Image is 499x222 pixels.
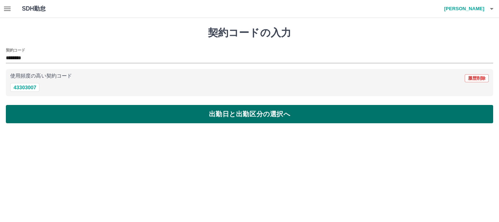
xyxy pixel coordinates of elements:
button: 履歴削除 [465,74,489,82]
h1: 契約コードの入力 [6,27,493,39]
button: 出勤日と出勤区分の選択へ [6,105,493,123]
p: 使用頻度の高い契約コード [10,74,72,79]
button: 43303007 [10,83,39,92]
h2: 契約コード [6,47,25,53]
